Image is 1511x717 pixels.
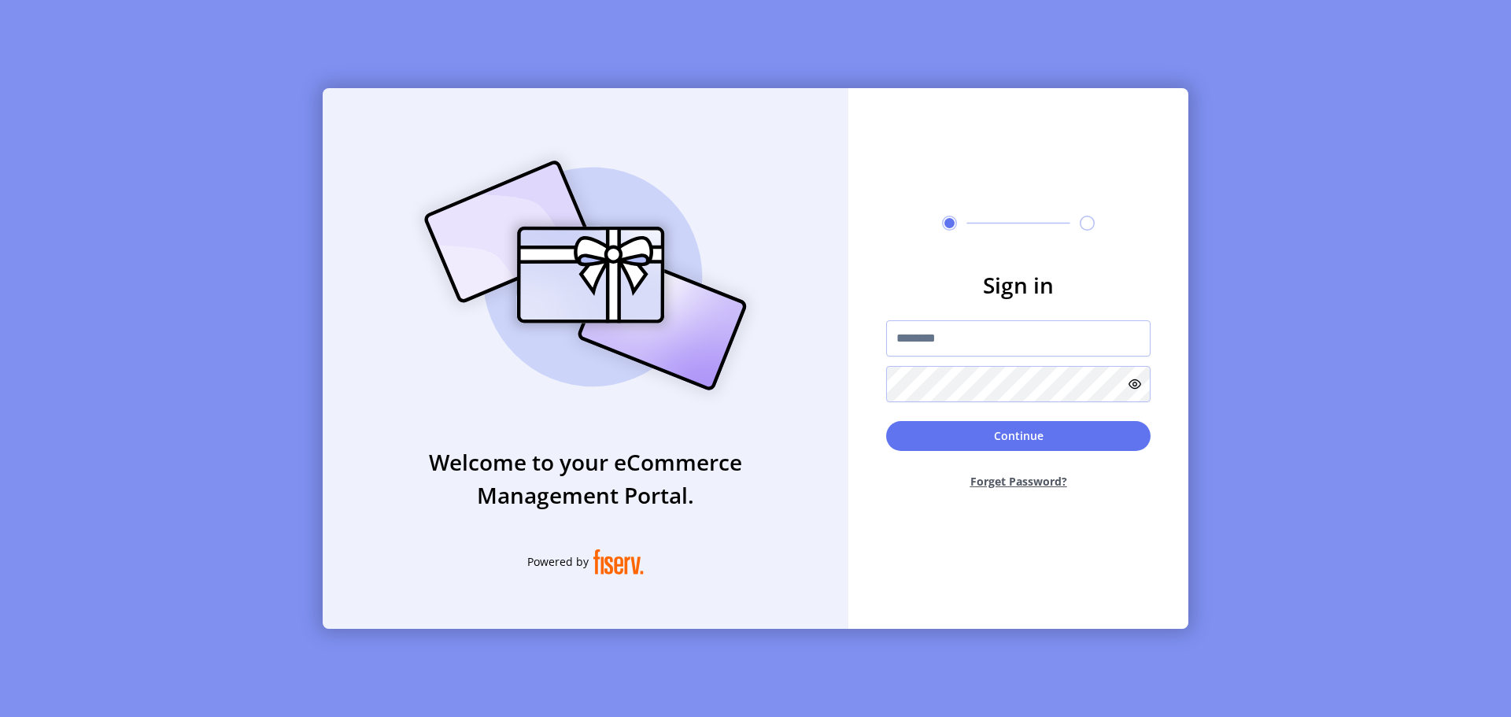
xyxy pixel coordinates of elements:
[527,553,589,570] span: Powered by
[886,460,1151,502] button: Forget Password?
[323,445,848,512] h3: Welcome to your eCommerce Management Portal.
[886,421,1151,451] button: Continue
[401,143,770,408] img: card_Illustration.svg
[886,268,1151,301] h3: Sign in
